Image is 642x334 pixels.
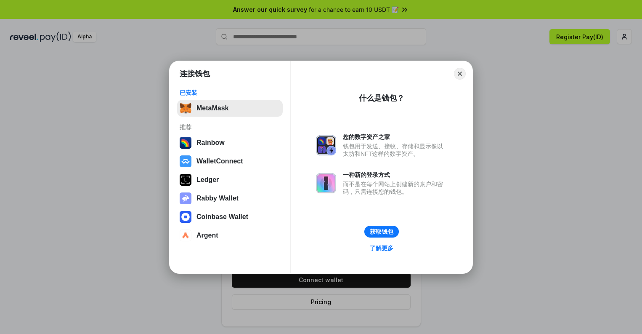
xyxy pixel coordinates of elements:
div: WalletConnect [196,158,243,165]
button: Rainbow [177,134,283,151]
div: Ledger [196,176,219,184]
button: Rabby Wallet [177,190,283,207]
img: svg+xml,%3Csvg%20width%3D%2228%22%20height%3D%2228%22%20viewBox%3D%220%200%2028%2028%22%20fill%3D... [180,211,191,223]
div: Rainbow [196,139,225,147]
button: Coinbase Wallet [177,208,283,225]
img: svg+xml,%3Csvg%20width%3D%2228%22%20height%3D%2228%22%20viewBox%3D%220%200%2028%2028%22%20fill%3D... [180,155,191,167]
div: 推荐 [180,123,280,131]
div: 已安装 [180,89,280,96]
img: svg+xml,%3Csvg%20xmlns%3D%22http%3A%2F%2Fwww.w3.org%2F2000%2Fsvg%22%20fill%3D%22none%22%20viewBox... [316,135,336,155]
img: svg+xml,%3Csvg%20xmlns%3D%22http%3A%2F%2Fwww.w3.org%2F2000%2Fsvg%22%20width%3D%2228%22%20height%3... [180,174,191,186]
h1: 连接钱包 [180,69,210,79]
img: svg+xml,%3Csvg%20fill%3D%22none%22%20height%3D%2233%22%20viewBox%3D%220%200%2035%2033%22%20width%... [180,102,191,114]
div: 您的数字资产之家 [343,133,447,141]
div: 钱包用于发送、接收、存储和显示像以太坊和NFT这样的数字资产。 [343,142,447,158]
div: Argent [196,232,218,239]
div: 而不是在每个网站上创建新的账户和密码，只需连接您的钱包。 [343,180,447,195]
button: MetaMask [177,100,283,117]
div: Rabby Wallet [196,195,239,202]
div: 一种新的登录方式 [343,171,447,179]
img: svg+xml,%3Csvg%20width%3D%22120%22%20height%3D%22120%22%20viewBox%3D%220%200%20120%20120%22%20fil... [180,137,191,149]
div: 获取钱包 [370,228,393,235]
img: svg+xml,%3Csvg%20xmlns%3D%22http%3A%2F%2Fwww.w3.org%2F2000%2Fsvg%22%20fill%3D%22none%22%20viewBox... [316,173,336,193]
button: Argent [177,227,283,244]
img: svg+xml,%3Csvg%20width%3D%2228%22%20height%3D%2228%22%20viewBox%3D%220%200%2028%2028%22%20fill%3D... [180,230,191,241]
button: Ledger [177,171,283,188]
img: svg+xml,%3Csvg%20xmlns%3D%22http%3A%2F%2Fwww.w3.org%2F2000%2Fsvg%22%20fill%3D%22none%22%20viewBox... [180,192,191,204]
div: Coinbase Wallet [196,213,248,221]
button: WalletConnect [177,153,283,170]
button: Close [454,68,466,80]
div: 什么是钱包？ [359,93,404,103]
div: 了解更多 [370,244,393,252]
button: 获取钱包 [364,226,399,238]
div: MetaMask [196,104,228,112]
a: 了解更多 [365,243,398,254]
